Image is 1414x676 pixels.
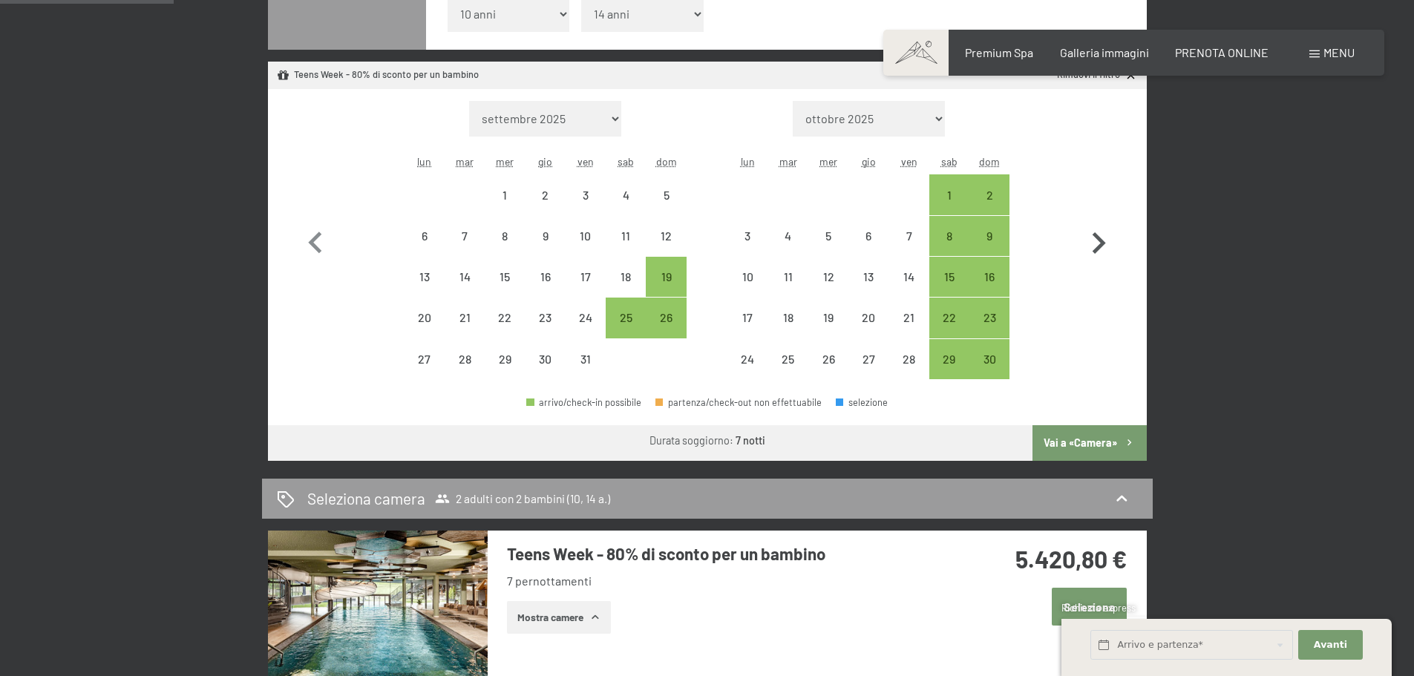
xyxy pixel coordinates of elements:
[969,339,1009,379] div: arrivo/check-in possibile
[741,155,755,168] abbr: lunedì
[1298,630,1362,660] button: Avanti
[848,339,888,379] div: arrivo/check-in non effettuabile
[405,216,445,256] div: Mon Oct 06 2025
[507,573,949,589] li: 7 pernottamenti
[819,155,837,168] abbr: mercoledì
[566,257,606,297] div: arrivo/check-in non effettuabile
[727,339,767,379] div: arrivo/check-in non effettuabile
[446,230,483,267] div: 7
[526,174,566,214] div: arrivo/check-in non effettuabile
[405,339,445,379] div: Mon Oct 27 2025
[727,257,767,297] div: arrivo/check-in non effettuabile
[307,488,425,509] h2: Seleziona camera
[971,189,1008,226] div: 2
[888,339,929,379] div: arrivo/check-in non effettuabile
[618,155,634,168] abbr: sabato
[526,216,566,256] div: arrivo/check-in non effettuabile
[969,216,1009,256] div: arrivo/check-in possibile
[606,298,646,338] div: arrivo/check-in possibile
[446,271,483,308] div: 14
[1061,602,1136,614] span: Richiesta express
[1175,45,1269,59] span: PRENOTA ONLINE
[929,174,969,214] div: arrivo/check-in possibile
[969,298,1009,338] div: Sun Nov 23 2025
[526,398,641,407] div: arrivo/check-in possibile
[890,271,927,308] div: 14
[736,434,765,447] b: 7 notti
[888,298,929,338] div: arrivo/check-in non effettuabile
[971,271,1008,308] div: 16
[646,174,686,214] div: Sun Oct 05 2025
[486,312,523,349] div: 22
[526,257,566,297] div: arrivo/check-in non effettuabile
[890,230,927,267] div: 7
[929,339,969,379] div: Sat Nov 29 2025
[848,339,888,379] div: Thu Nov 27 2025
[929,216,969,256] div: arrivo/check-in possibile
[446,353,483,390] div: 28
[971,230,1008,267] div: 9
[931,312,968,349] div: 22
[969,174,1009,214] div: Sun Nov 02 2025
[405,257,445,297] div: arrivo/check-in non effettuabile
[888,216,929,256] div: Fri Nov 07 2025
[566,257,606,297] div: Fri Oct 17 2025
[727,216,767,256] div: arrivo/check-in non effettuabile
[810,312,847,349] div: 19
[485,257,525,297] div: Wed Oct 15 2025
[969,216,1009,256] div: Sun Nov 09 2025
[729,230,766,267] div: 3
[567,189,604,226] div: 3
[810,230,847,267] div: 5
[527,353,564,390] div: 30
[405,257,445,297] div: Mon Oct 13 2025
[727,216,767,256] div: Mon Nov 03 2025
[486,353,523,390] div: 29
[606,257,646,297] div: arrivo/check-in non effettuabile
[768,216,808,256] div: Tue Nov 04 2025
[485,339,525,379] div: arrivo/check-in non effettuabile
[770,312,807,349] div: 18
[456,155,474,168] abbr: martedì
[646,298,686,338] div: Sun Oct 26 2025
[526,298,566,338] div: Thu Oct 23 2025
[485,216,525,256] div: arrivo/check-in non effettuabile
[1032,425,1146,461] button: Vai a «Camera»
[727,339,767,379] div: Mon Nov 24 2025
[888,298,929,338] div: Fri Nov 21 2025
[567,312,604,349] div: 24
[656,155,677,168] abbr: domenica
[566,298,606,338] div: Fri Oct 24 2025
[901,155,917,168] abbr: venerdì
[646,257,686,297] div: Sun Oct 19 2025
[808,339,848,379] div: arrivo/check-in non effettuabile
[1015,545,1127,573] strong: 5.420,80 €
[768,339,808,379] div: arrivo/check-in non effettuabile
[567,230,604,267] div: 10
[971,353,1008,390] div: 30
[406,271,443,308] div: 13
[606,216,646,256] div: arrivo/check-in non effettuabile
[405,216,445,256] div: arrivo/check-in non effettuabile
[768,257,808,297] div: Tue Nov 11 2025
[810,353,847,390] div: 26
[485,298,525,338] div: arrivo/check-in non effettuabile
[969,174,1009,214] div: arrivo/check-in possibile
[850,353,887,390] div: 27
[888,339,929,379] div: Fri Nov 28 2025
[941,155,958,168] abbr: sabato
[646,174,686,214] div: arrivo/check-in non effettuabile
[485,257,525,297] div: arrivo/check-in non effettuabile
[646,216,686,256] div: arrivo/check-in non effettuabile
[566,174,606,214] div: arrivo/check-in non effettuabile
[848,257,888,297] div: arrivo/check-in non effettuabile
[890,353,927,390] div: 28
[979,155,1000,168] abbr: domenica
[277,68,479,82] div: Teens Week - 80% di sconto per un bambino
[770,230,807,267] div: 4
[929,257,969,297] div: arrivo/check-in possibile
[647,312,684,349] div: 26
[655,398,822,407] div: partenza/check-out non effettuabile
[486,189,523,226] div: 1
[647,189,684,226] div: 5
